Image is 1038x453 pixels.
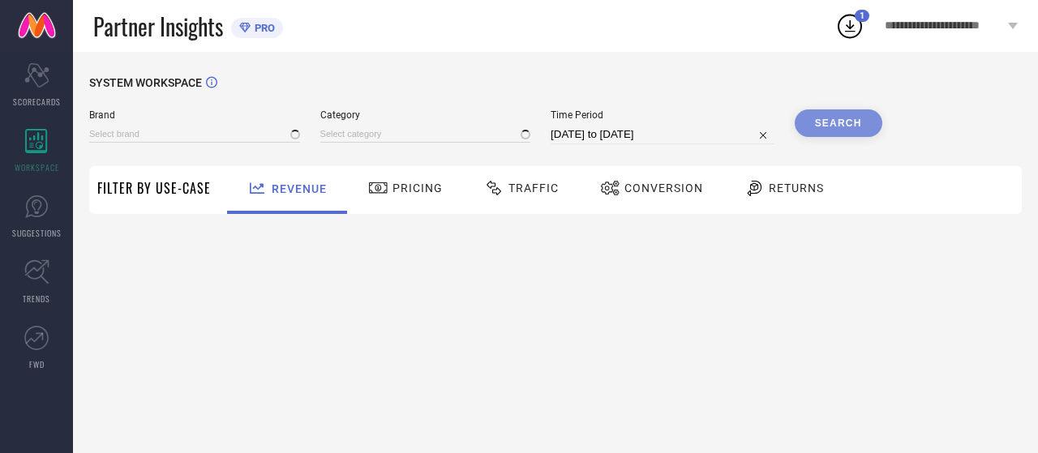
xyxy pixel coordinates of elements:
span: Returns [769,182,824,194]
span: SCORECARDS [13,96,61,108]
span: 1 [860,11,864,21]
input: Select brand [89,126,300,143]
span: SYSTEM WORKSPACE [89,76,202,89]
span: FWD [29,358,45,370]
input: Select time period [551,125,774,144]
span: TRENDS [23,293,50,305]
input: Select category [320,126,531,143]
span: SUGGESTIONS [12,227,62,239]
span: Partner Insights [93,10,223,43]
span: Pricing [392,182,443,194]
span: Revenue [272,182,327,195]
span: Traffic [508,182,559,194]
span: PRO [251,22,275,34]
span: WORKSPACE [15,161,59,173]
span: Filter By Use-Case [97,178,211,198]
span: Brand [89,109,300,121]
div: Open download list [835,11,864,41]
span: Category [320,109,531,121]
span: Conversion [624,182,703,194]
span: Time Period [551,109,774,121]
